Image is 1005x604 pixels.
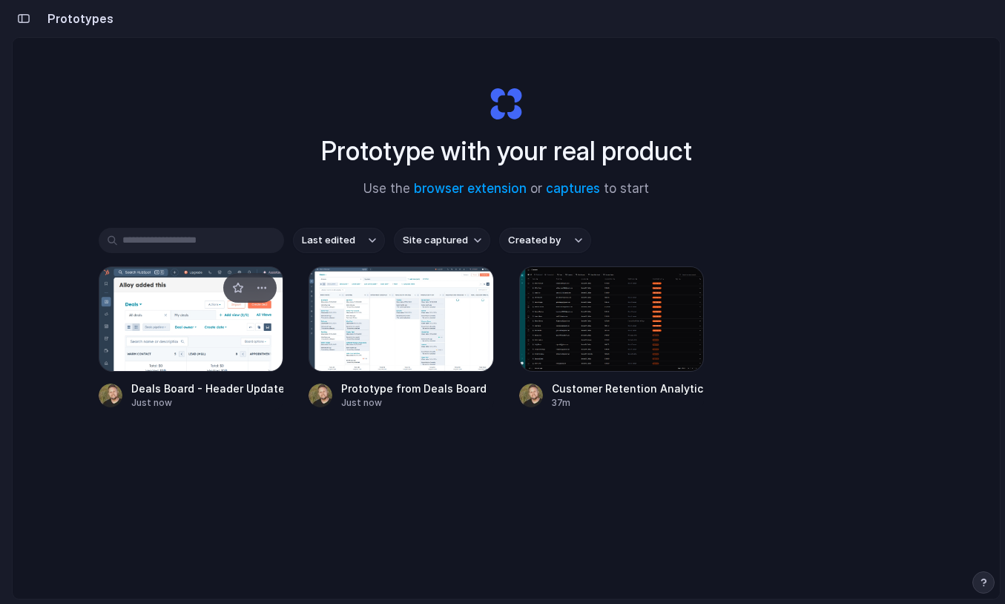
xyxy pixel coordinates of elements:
[508,233,561,248] span: Created by
[131,381,284,396] div: Deals Board - Header Update
[321,131,692,171] h1: Prototype with your real product
[414,181,527,196] a: browser extension
[403,233,468,248] span: Site captured
[309,266,494,410] a: Prototype from Deals BoardPrototype from Deals BoardJust now
[42,10,113,27] h2: Prototypes
[552,396,705,410] div: 37m
[99,266,284,410] a: Deals Board - Header UpdateDeals Board - Header UpdateJust now
[131,396,284,410] div: Just now
[519,266,705,410] a: Customer Retention Analytics for Brooks PestCustomer Retention Analytics for [PERSON_NAME] Pest37m
[394,228,490,253] button: Site captured
[293,228,385,253] button: Last edited
[363,180,649,199] span: Use the or to start
[341,396,487,410] div: Just now
[499,228,591,253] button: Created by
[302,233,355,248] span: Last edited
[552,381,705,396] div: Customer Retention Analytics for [PERSON_NAME] Pest
[341,381,487,396] div: Prototype from Deals Board
[546,181,600,196] a: captures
